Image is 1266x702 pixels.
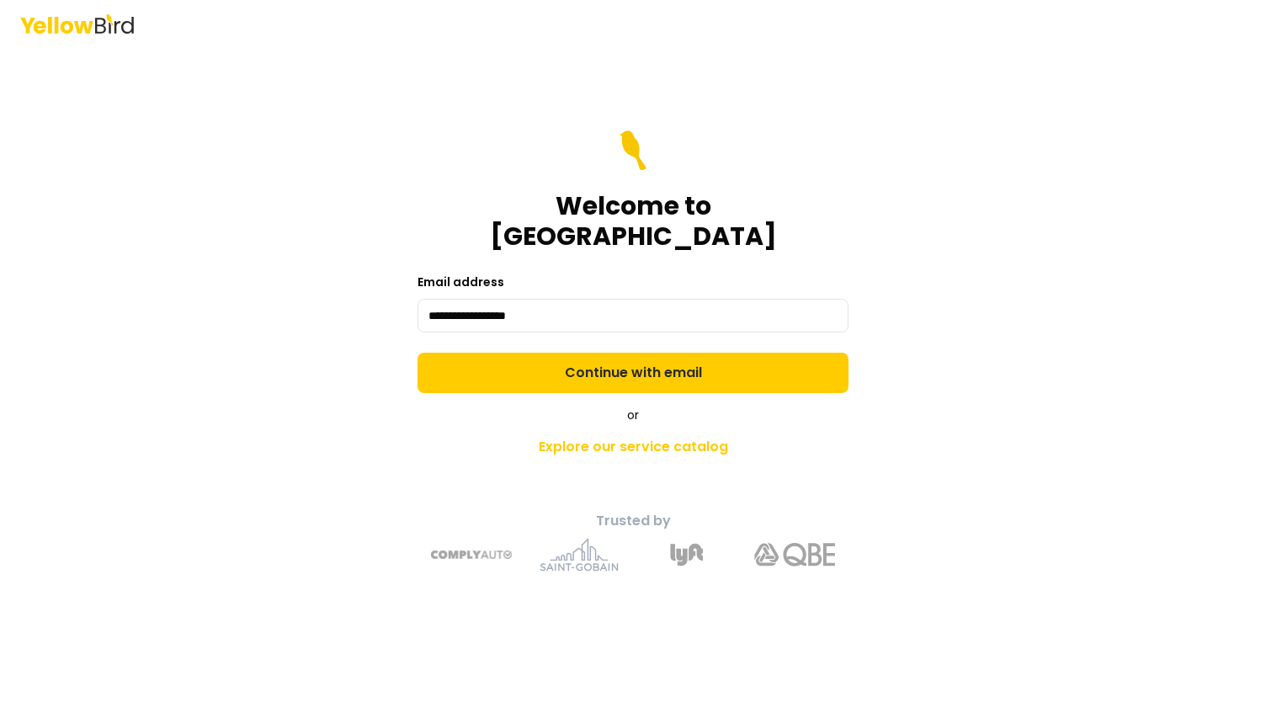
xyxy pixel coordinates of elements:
p: Trusted by [337,511,929,531]
button: Continue with email [418,353,848,393]
h1: Welcome to [GEOGRAPHIC_DATA] [418,191,848,252]
a: Explore our service catalog [337,430,929,464]
label: Email address [418,274,504,290]
span: or [627,407,639,423]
